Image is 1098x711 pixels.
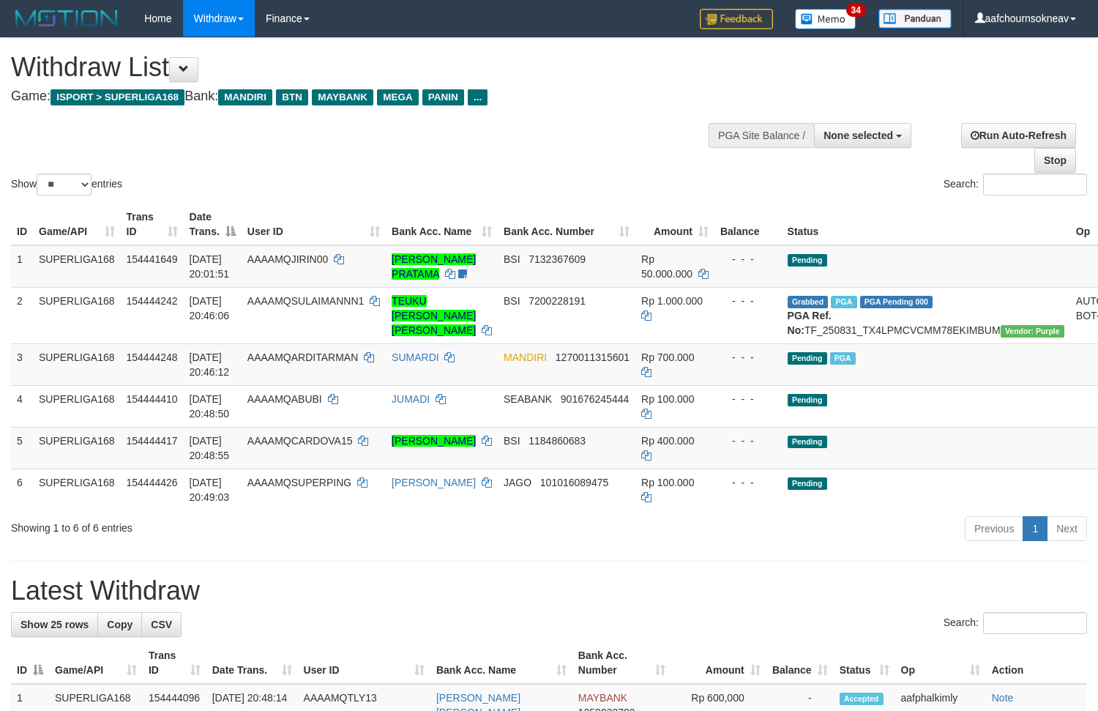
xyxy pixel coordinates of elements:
h1: Withdraw List [11,53,717,82]
th: Date Trans.: activate to sort column ascending [206,642,298,684]
td: 1 [11,245,33,288]
td: 6 [11,469,33,510]
span: AAAAMQCARDOVA15 [247,435,353,447]
div: Showing 1 to 6 of 6 entries [11,515,447,535]
img: panduan.png [878,9,952,29]
th: Balance: activate to sort column ascending [766,642,834,684]
label: Search: [944,612,1087,634]
div: - - - [720,252,776,267]
span: AAAAMQJIRIN00 [247,253,328,265]
div: - - - [720,475,776,490]
div: - - - [720,350,776,365]
span: 154444248 [127,351,178,363]
td: SUPERLIGA168 [33,469,121,510]
span: Pending [788,352,827,365]
a: Show 25 rows [11,612,98,637]
a: Stop [1034,148,1076,173]
a: Previous [965,516,1023,541]
a: 1 [1023,516,1047,541]
th: Bank Acc. Name: activate to sort column ascending [386,204,498,245]
span: AAAAMQSUPERPING [247,477,351,488]
span: Accepted [840,693,884,705]
span: MANDIRI [504,351,547,363]
label: Search: [944,174,1087,196]
span: 154444410 [127,393,178,405]
span: Pending [788,394,827,406]
th: ID: activate to sort column descending [11,642,49,684]
span: [DATE] 20:48:55 [190,435,230,461]
th: ID [11,204,33,245]
span: [DATE] 20:01:51 [190,253,230,280]
span: None selected [823,130,893,141]
span: 154444426 [127,477,178,488]
span: Rp 700.000 [641,351,694,363]
th: Bank Acc. Name: activate to sort column ascending [430,642,572,684]
span: AAAAMQABUBI [247,393,322,405]
span: Copy 1270011315601 to clipboard [556,351,630,363]
span: Marked by aafsoumeymey [830,352,856,365]
input: Search: [983,612,1087,634]
a: Next [1047,516,1087,541]
span: Copy 7200228191 to clipboard [529,295,586,307]
span: 154444417 [127,435,178,447]
div: - - - [720,294,776,308]
span: MEGA [377,89,419,105]
h4: Game: Bank: [11,89,717,104]
b: PGA Ref. No: [788,310,832,336]
span: Copy [107,619,132,630]
span: 154444242 [127,295,178,307]
th: User ID: activate to sort column ascending [298,642,430,684]
img: Feedback.jpg [700,9,773,29]
a: Note [992,692,1014,704]
span: AAAAMQSULAIMANNN1 [247,295,364,307]
img: Button%20Memo.svg [795,9,856,29]
th: User ID: activate to sort column ascending [242,204,386,245]
td: TF_250831_TX4LPMCVCMM78EKIMBUM [782,287,1070,343]
a: [PERSON_NAME] [392,435,476,447]
a: SUMARDI [392,351,439,363]
span: [DATE] 20:46:06 [190,295,230,321]
span: Grabbed [788,296,829,308]
a: Run Auto-Refresh [961,123,1076,148]
td: SUPERLIGA168 [33,427,121,469]
div: PGA Site Balance / [709,123,814,148]
span: Copy 901676245444 to clipboard [561,393,629,405]
span: Rp 1.000.000 [641,295,703,307]
span: CSV [151,619,172,630]
input: Search: [983,174,1087,196]
th: Amount: activate to sort column ascending [635,204,714,245]
h1: Latest Withdraw [11,576,1087,606]
th: Game/API: activate to sort column ascending [33,204,121,245]
div: - - - [720,392,776,406]
td: SUPERLIGA168 [33,245,121,288]
th: Amount: activate to sort column ascending [671,642,766,684]
td: SUPERLIGA168 [33,385,121,427]
span: Show 25 rows [20,619,89,630]
th: Bank Acc. Number: activate to sort column ascending [498,204,635,245]
select: Showentries [37,174,91,196]
span: JAGO [504,477,531,488]
span: Vendor URL: https://trx4.1velocity.biz [1001,325,1064,338]
label: Show entries [11,174,122,196]
a: [PERSON_NAME] [392,477,476,488]
span: MANDIRI [218,89,272,105]
span: Rp 400.000 [641,435,694,447]
th: Bank Acc. Number: activate to sort column ascending [572,642,671,684]
a: [PERSON_NAME] PRATAMA [392,253,476,280]
span: PANIN [422,89,464,105]
td: 5 [11,427,33,469]
td: 3 [11,343,33,385]
span: BSI [504,253,520,265]
span: Pending [788,254,827,267]
span: [DATE] 20:48:50 [190,393,230,420]
span: Rp 50.000.000 [641,253,692,280]
td: 2 [11,287,33,343]
span: AAAAMQARDITARMAN [247,351,358,363]
span: Copy 7132367609 to clipboard [529,253,586,265]
th: Game/API: activate to sort column ascending [49,642,143,684]
a: JUMADI [392,393,430,405]
span: BTN [276,89,308,105]
button: None selected [814,123,911,148]
span: Copy 1184860683 to clipboard [529,435,586,447]
a: Copy [97,612,142,637]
